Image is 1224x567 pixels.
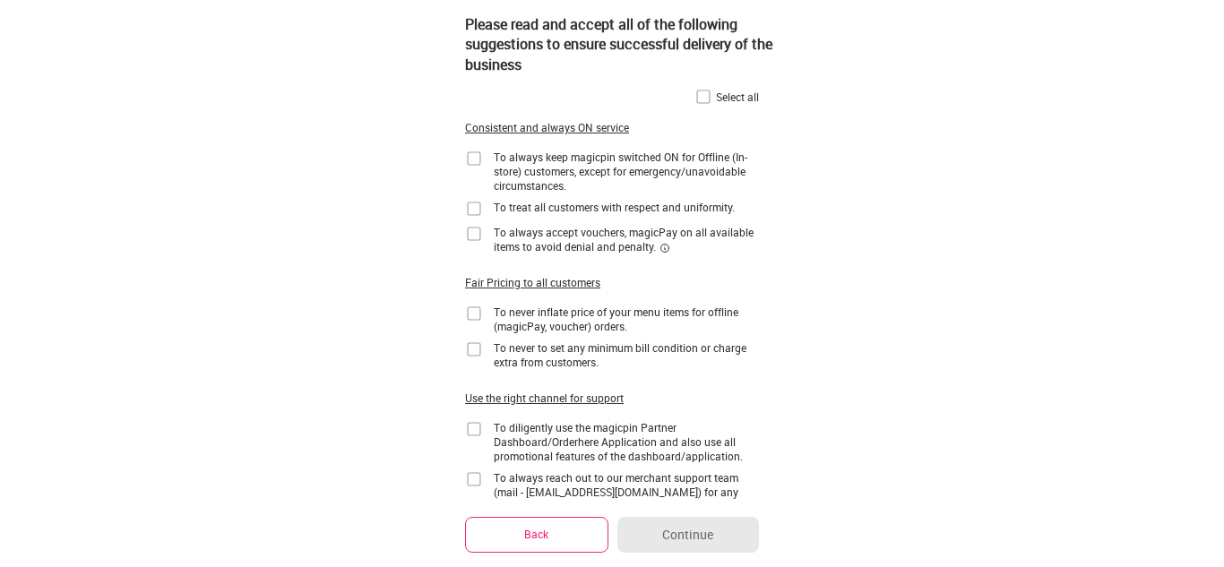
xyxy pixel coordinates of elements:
div: To treat all customers with respect and uniformity. [494,200,735,214]
div: Fair Pricing to all customers [465,275,600,290]
img: home-delivery-unchecked-checkbox-icon.f10e6f61.svg [465,225,483,243]
div: To always reach out to our merchant support team (mail - [EMAIL_ADDRESS][DOMAIN_NAME]) for any qu... [494,470,759,513]
img: home-delivery-unchecked-checkbox-icon.f10e6f61.svg [694,88,712,106]
div: Select all [716,90,759,104]
div: Use the right channel for support [465,391,624,406]
img: home-delivery-unchecked-checkbox-icon.f10e6f61.svg [465,420,483,438]
div: To always accept vouchers, magicPay on all available items to avoid denial and penalty. [494,225,759,253]
div: To never inflate price of your menu items for offline (magicPay, voucher) orders. [494,305,759,333]
img: home-delivery-unchecked-checkbox-icon.f10e6f61.svg [465,200,483,218]
div: Consistent and always ON service [465,120,629,135]
div: To never to set any minimum bill condition or charge extra from customers. [494,340,759,369]
div: To always keep magicpin switched ON for Offline (In-store) customers, except for emergency/unavoi... [494,150,759,193]
img: home-delivery-unchecked-checkbox-icon.f10e6f61.svg [465,470,483,488]
img: home-delivery-unchecked-checkbox-icon.f10e6f61.svg [465,305,483,322]
img: informationCircleBlack.2195f373.svg [659,243,670,253]
div: To diligently use the magicpin Partner Dashboard/Orderhere Application and also use all promotion... [494,420,759,463]
img: home-delivery-unchecked-checkbox-icon.f10e6f61.svg [465,150,483,168]
img: home-delivery-unchecked-checkbox-icon.f10e6f61.svg [465,340,483,358]
button: Continue [617,517,759,553]
button: Back [465,517,608,552]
